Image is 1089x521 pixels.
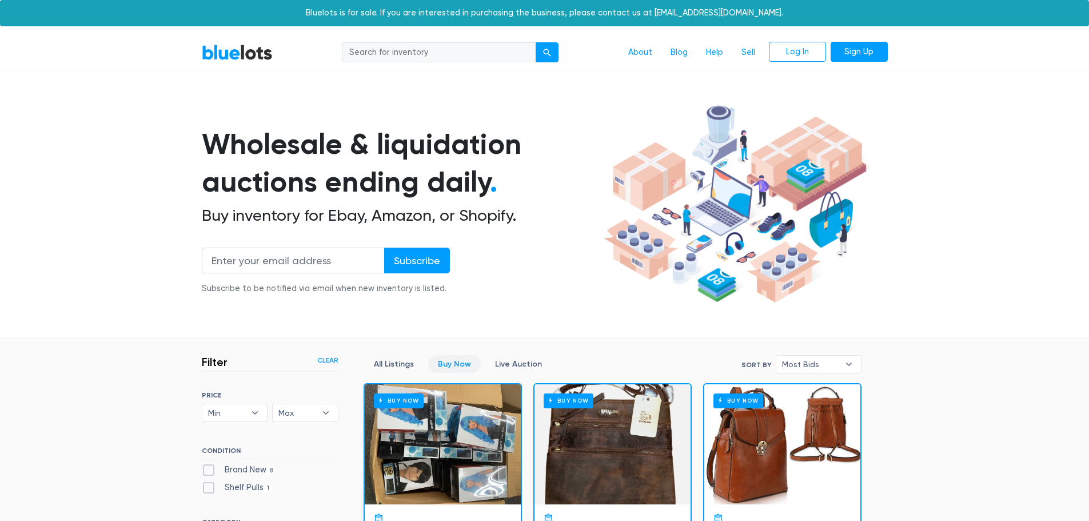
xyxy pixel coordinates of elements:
[384,248,450,273] input: Subscribe
[619,42,661,63] a: About
[364,355,424,373] a: All Listings
[713,393,763,408] h6: Buy Now
[202,206,600,225] h2: Buy inventory for Ebay, Amazon, or Shopify.
[485,355,552,373] a: Live Auction
[202,44,273,61] a: BlueLots
[202,125,600,201] h1: Wholesale & liquidation auctions ending daily
[342,42,536,63] input: Search for inventory
[264,484,273,493] span: 1
[202,355,228,369] h3: Filter
[278,404,316,421] span: Max
[741,360,771,370] label: Sort By
[202,464,277,476] label: Brand New
[704,384,860,504] a: Buy Now
[534,384,691,504] a: Buy Now
[428,355,481,373] a: Buy Now
[769,42,826,62] a: Log In
[490,165,497,199] span: .
[202,283,450,295] div: Subscribe to be notified via email when new inventory is listed.
[374,393,424,408] h6: Buy Now
[208,404,246,421] span: Min
[837,356,861,373] b: ▾
[317,355,338,365] a: Clear
[831,42,888,62] a: Sign Up
[314,404,338,421] b: ▾
[202,391,338,399] h6: PRICE
[266,466,277,475] span: 8
[243,404,267,421] b: ▾
[661,42,697,63] a: Blog
[732,42,764,63] a: Sell
[365,384,521,504] a: Buy Now
[202,447,338,459] h6: CONDITION
[782,356,839,373] span: Most Bids
[202,248,385,273] input: Enter your email address
[202,482,273,494] label: Shelf Pulls
[697,42,732,63] a: Help
[600,100,871,308] img: hero-ee84e7d0318cb26816c560f6b4441b76977f77a177738b4e94f68c95b2b83dbb.png
[544,393,593,408] h6: Buy Now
